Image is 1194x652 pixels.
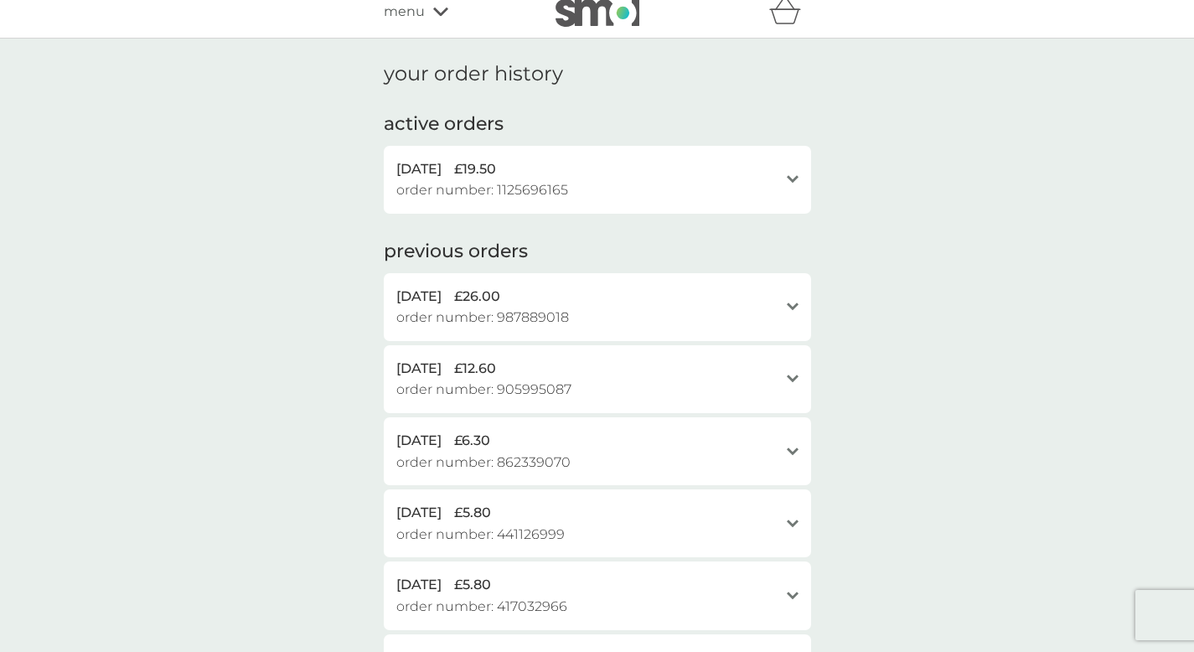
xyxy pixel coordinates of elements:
span: £5.80 [454,574,491,596]
span: £5.80 [454,502,491,524]
span: [DATE] [396,430,442,452]
span: [DATE] [396,358,442,380]
h2: previous orders [384,239,528,265]
span: £19.50 [454,158,496,180]
span: order number: 905995087 [396,379,571,401]
span: order number: 441126999 [396,524,565,546]
span: [DATE] [396,502,442,524]
span: order number: 987889018 [396,307,569,329]
span: menu [384,1,425,23]
span: £12.60 [454,358,496,380]
h2: active orders [384,111,504,137]
span: £26.00 [454,286,500,308]
span: [DATE] [396,158,442,180]
h1: your order history [384,62,563,86]
span: order number: 862339070 [396,452,571,473]
span: order number: 417032966 [396,596,567,618]
span: £6.30 [454,430,490,452]
span: order number: 1125696165 [396,179,568,201]
span: [DATE] [396,574,442,596]
span: [DATE] [396,286,442,308]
